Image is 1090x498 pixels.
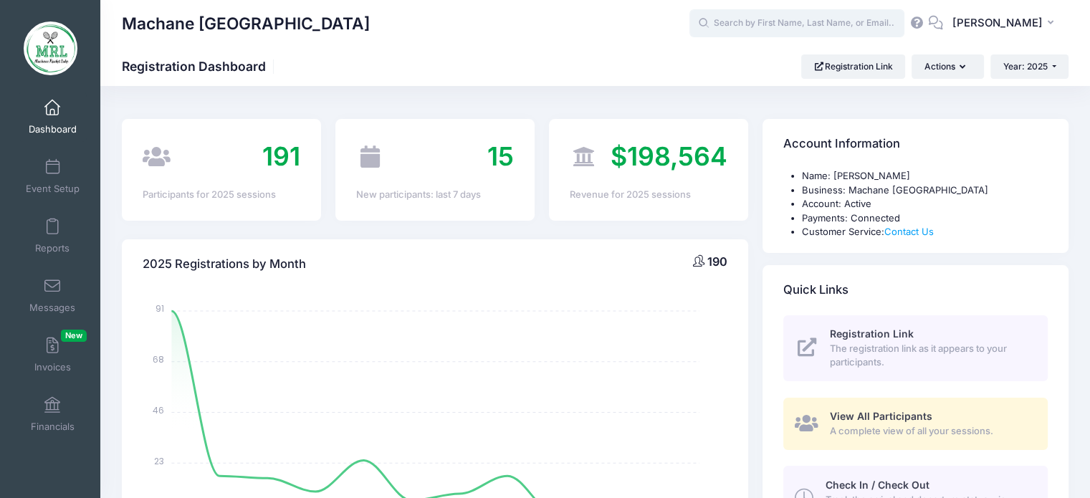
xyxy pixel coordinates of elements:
[26,183,80,195] span: Event Setup
[356,188,514,202] div: New participants: last 7 days
[783,398,1048,450] a: View All Participants A complete view of all your sessions.
[830,410,932,422] span: View All Participants
[24,21,77,75] img: Machane Racket Lake
[611,140,727,172] span: $198,564
[783,315,1048,381] a: Registration Link The registration link as it appears to your participants.
[830,424,1031,439] span: A complete view of all your sessions.
[61,330,87,342] span: New
[143,244,306,284] h4: 2025 Registrations by Month
[783,269,848,310] h4: Quick Links
[29,302,75,314] span: Messages
[689,9,904,38] input: Search by First Name, Last Name, or Email...
[262,140,300,172] span: 191
[156,302,165,315] tspan: 91
[830,342,1031,370] span: The registration link as it appears to your participants.
[35,242,70,254] span: Reports
[802,211,1048,226] li: Payments: Connected
[29,123,77,135] span: Dashboard
[570,188,727,202] div: Revenue for 2025 sessions
[19,211,87,261] a: Reports
[830,327,914,340] span: Registration Link
[1003,61,1048,72] span: Year: 2025
[143,188,300,202] div: Participants for 2025 sessions
[783,124,900,165] h4: Account Information
[802,183,1048,198] li: Business: Machane [GEOGRAPHIC_DATA]
[31,421,75,433] span: Financials
[122,59,278,74] h1: Registration Dashboard
[952,15,1043,31] span: [PERSON_NAME]
[943,7,1069,40] button: [PERSON_NAME]
[122,7,370,40] h1: Machane [GEOGRAPHIC_DATA]
[153,404,165,416] tspan: 46
[19,330,87,380] a: InvoicesNew
[707,254,727,269] span: 190
[19,270,87,320] a: Messages
[802,197,1048,211] li: Account: Active
[802,169,1048,183] li: Name: [PERSON_NAME]
[19,389,87,439] a: Financials
[884,226,934,237] a: Contact Us
[19,151,87,201] a: Event Setup
[802,225,1048,239] li: Customer Service:
[801,54,905,79] a: Registration Link
[155,454,165,466] tspan: 23
[19,92,87,142] a: Dashboard
[34,361,71,373] span: Invoices
[990,54,1069,79] button: Year: 2025
[487,140,514,172] span: 15
[153,353,165,365] tspan: 68
[825,479,929,491] span: Check In / Check Out
[912,54,983,79] button: Actions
